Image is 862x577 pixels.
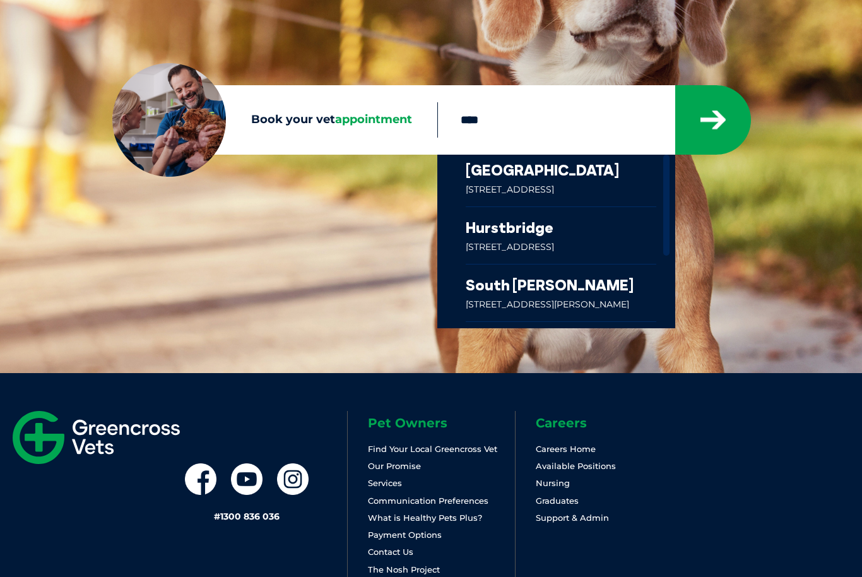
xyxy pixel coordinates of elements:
h6: Careers [536,417,682,429]
span: # [214,511,220,522]
a: Find Your Local Greencross Vet [368,444,497,454]
h6: Pet Owners [368,417,514,429]
a: Services [368,478,402,488]
a: Careers Home [536,444,596,454]
a: The Nosh Project [368,564,440,574]
a: #1300 836 036 [214,511,280,522]
a: Graduates [536,496,579,506]
a: Our Promise [368,461,421,471]
a: Payment Options [368,530,442,540]
span: appointment [335,112,412,126]
a: What is Healthy Pets Plus? [368,513,482,523]
a: Available Positions [536,461,616,471]
a: Nursing [536,478,570,488]
a: Contact Us [368,547,413,557]
a: Support & Admin [536,513,609,523]
label: Book your vet [112,110,437,129]
a: Communication Preferences [368,496,488,506]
